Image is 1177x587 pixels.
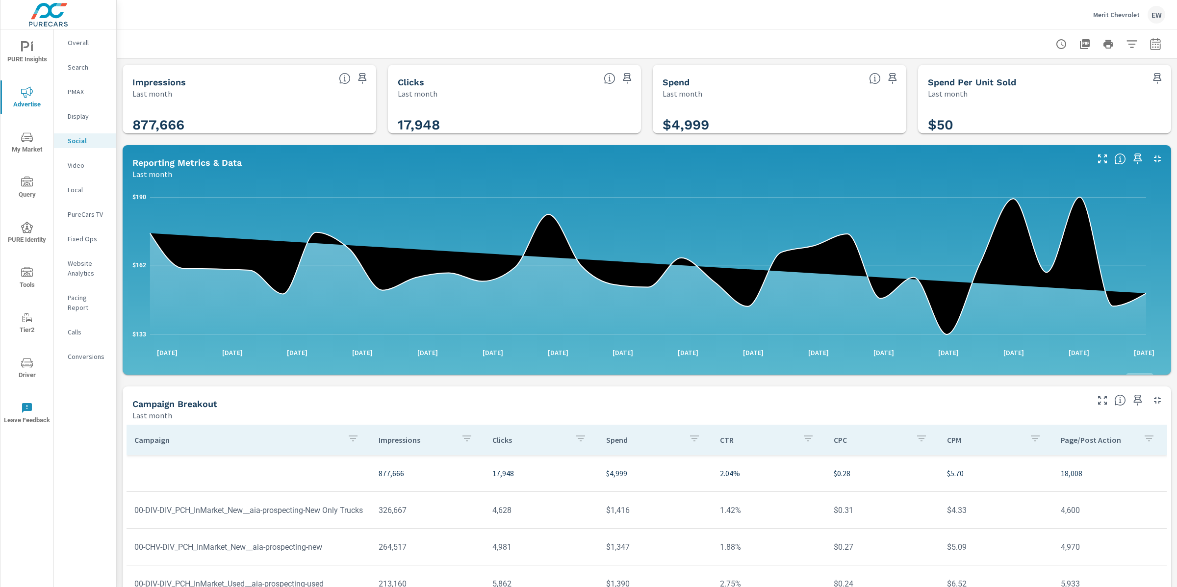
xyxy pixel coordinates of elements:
[339,73,351,84] span: The number of times an ad was shown on your behalf.
[68,38,108,48] p: Overall
[867,348,901,357] p: [DATE]
[663,88,702,100] p: Last month
[1095,151,1110,167] button: Make Fullscreen
[492,467,590,479] p: 17,948
[604,73,615,84] span: The number of times an ad was clicked by a consumer.
[606,435,681,445] p: Spend
[939,535,1053,560] td: $5.09
[132,409,172,421] p: Last month
[1130,151,1146,167] span: Save this to your personalized report
[1095,392,1110,408] button: Make Fullscreen
[54,60,116,75] div: Search
[68,234,108,244] p: Fixed Ops
[3,402,51,426] span: Leave Feedback
[68,293,108,312] p: Pacing Report
[54,325,116,339] div: Calls
[3,177,51,201] span: Query
[54,109,116,124] div: Display
[398,77,424,87] h5: Clicks
[663,77,690,87] h5: Spend
[939,498,1053,523] td: $4.33
[132,77,186,87] h5: Impressions
[834,467,932,479] p: $0.28
[132,157,242,168] h5: Reporting Metrics & Data
[947,467,1045,479] p: $5.70
[3,41,51,65] span: PURE Insights
[54,349,116,364] div: Conversions
[476,348,510,357] p: [DATE]
[997,348,1031,357] p: [DATE]
[1099,34,1118,54] button: Print Report
[1150,151,1165,167] button: Minimize Widget
[371,498,485,523] td: 326,667
[68,258,108,278] p: Website Analytics
[150,348,184,357] p: [DATE]
[68,87,108,97] p: PMAX
[1127,348,1161,357] p: [DATE]
[826,498,940,523] td: $0.31
[410,348,445,357] p: [DATE]
[371,535,485,560] td: 264,517
[379,467,477,479] p: 877,666
[1114,153,1126,165] span: Understand Social data over time and see how metrics compare to each other.
[598,535,712,560] td: $1,347
[215,348,250,357] p: [DATE]
[826,535,940,560] td: $0.27
[485,498,598,523] td: 4,628
[1093,10,1140,19] p: Merit Chevrolet
[132,168,172,180] p: Last month
[1053,498,1167,523] td: 4,600
[54,84,116,99] div: PMAX
[398,117,632,133] h3: 17,948
[736,348,770,357] p: [DATE]
[619,71,635,86] span: Save this to your personalized report
[132,399,217,409] h5: Campaign Breakout
[485,535,598,560] td: 4,981
[1114,394,1126,406] span: This is a summary of Social performance results by campaign. Each column can be sorted.
[671,348,705,357] p: [DATE]
[54,256,116,281] div: Website Analytics
[663,117,896,133] h3: $4,999
[54,182,116,197] div: Local
[801,348,836,357] p: [DATE]
[928,77,1016,87] h5: Spend Per Unit Sold
[3,357,51,381] span: Driver
[720,467,818,479] p: 2.04%
[355,71,370,86] span: Save this to your personalized report
[3,312,51,336] span: Tier2
[885,71,900,86] span: Save this to your personalized report
[834,435,908,445] p: CPC
[345,348,380,357] p: [DATE]
[1148,6,1165,24] div: EW
[68,352,108,361] p: Conversions
[127,535,371,560] td: 00-CHV-DIV_PCH_InMarket_New__aia-prospecting-new
[68,136,108,146] p: Social
[68,209,108,219] p: PureCars TV
[3,131,51,155] span: My Market
[54,290,116,315] div: Pacing Report
[398,88,437,100] p: Last month
[3,222,51,246] span: PURE Identity
[1150,392,1165,408] button: Minimize Widget
[928,88,968,100] p: Last month
[1061,467,1159,479] p: 18,008
[1130,392,1146,408] span: Save this to your personalized report
[541,348,575,357] p: [DATE]
[134,435,339,445] p: Campaign
[1146,34,1165,54] button: Select Date Range
[606,348,640,357] p: [DATE]
[3,267,51,291] span: Tools
[492,435,567,445] p: Clicks
[132,331,146,338] text: $133
[0,29,53,435] div: nav menu
[68,327,108,337] p: Calls
[712,498,826,523] td: 1.42%
[3,86,51,110] span: Advertise
[1061,435,1135,445] p: Page/Post Action
[606,467,704,479] p: $4,999
[869,73,881,84] span: The amount of money spent on advertising during the period.
[132,262,146,269] text: $162
[280,348,314,357] p: [DATE]
[720,435,794,445] p: CTR
[1122,34,1142,54] button: Apply Filters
